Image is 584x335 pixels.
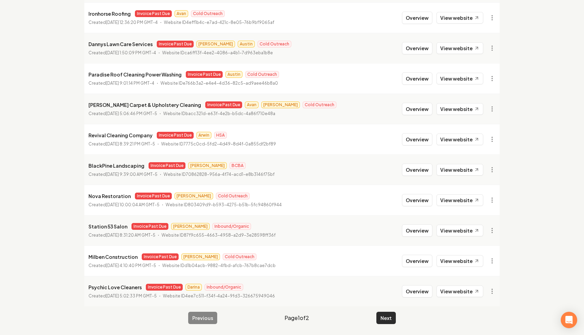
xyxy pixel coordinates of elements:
time: [DATE] 12:36:20 PM GMT-4 [106,20,158,25]
span: [PERSON_NAME] [171,223,210,230]
p: Created [88,293,157,299]
button: Next [376,312,396,324]
p: Created [88,50,156,56]
span: Invoice Past Due [146,284,183,291]
p: Website ID 803409d9-b593-4275-b51b-5fc94860f944 [166,201,282,208]
time: [DATE] 5:06:46 PM GMT-5 [106,111,157,116]
p: Revival Cleaning Company [88,131,153,139]
time: [DATE] 9:01:14 PM GMT-4 [106,81,154,86]
button: Overview [402,103,432,115]
p: Created [88,171,157,178]
p: Created [88,19,158,26]
button: Overview [402,164,432,176]
span: Invoice Past Due [142,253,179,260]
p: Created [88,201,159,208]
span: Cold Outreach [216,193,250,199]
time: [DATE] 5:02:33 PM GMT-5 [106,293,157,298]
a: View website [436,42,483,54]
p: Created [88,232,155,239]
time: [DATE] 10:00:04 AM GMT-5 [106,202,159,207]
a: View website [436,164,483,176]
span: HSA [214,132,227,139]
button: Overview [402,12,432,24]
p: [PERSON_NAME] Carpet & Upholstery Cleaning [88,101,201,109]
a: View website [436,194,483,206]
p: Paradise Roof Cleaning Power Washing [88,70,182,79]
p: Milben Construction [88,253,138,261]
span: Avan [175,10,188,17]
time: [DATE] 4:10:40 PM GMT-5 [106,263,156,268]
span: Arwin [196,132,211,139]
button: Overview [402,133,432,145]
time: [DATE] 8:31:20 AM GMT-5 [106,233,155,238]
button: Overview [402,224,432,237]
p: Created [88,80,154,87]
p: Station 53 Salon [88,222,127,231]
span: Invoice Past Due [157,41,194,47]
time: [DATE] 1:50:09 PM GMT-4 [106,50,156,55]
span: Invoice Past Due [157,132,194,139]
span: Invoice Past Due [149,162,185,169]
span: [PERSON_NAME] [188,162,227,169]
p: Website ID e766b3a2-e4e4-4d36-82c5-ad9aee46b8a0 [161,80,278,87]
button: Overview [402,72,432,85]
p: Ironhorse Roofing [88,10,131,18]
span: Invoice Past Due [186,71,223,78]
span: Cold Outreach [258,41,291,47]
p: Created [88,110,157,117]
span: Cold Outreach [303,101,336,108]
a: View website [436,285,483,297]
span: Cold Outreach [191,10,225,17]
p: Website ID 4ee7c511-f34f-4a24-9fd3-326675949046 [163,293,275,299]
p: Dannys Lawn Care Services [88,40,153,48]
span: Austin [238,41,255,47]
span: [PERSON_NAME] [181,253,220,260]
span: Austin [225,71,242,78]
time: [DATE] 9:39:00 AM GMT-5 [106,172,157,177]
p: BlackPine Landscaping [88,162,144,170]
p: Website ID 87f9c655-4663-4958-a2d9-3e28598ff36f [162,232,276,239]
button: Overview [402,255,432,267]
p: Nova Restoration [88,192,131,200]
span: Inbound/Organic [205,284,243,291]
span: [PERSON_NAME] [196,41,235,47]
p: Psychic Love Cleaners [88,283,142,291]
span: BCBA [230,162,246,169]
span: Inbound/Organic [212,223,251,230]
span: Invoice Past Due [205,101,242,108]
span: [PERSON_NAME] [175,193,213,199]
button: Overview [402,42,432,54]
span: Darina [185,284,202,291]
a: View website [436,225,483,236]
button: Overview [402,285,432,297]
p: Website ID ca6ff13f-4ee2-4086-a4b1-7d963eba1b8e [162,50,273,56]
span: Invoice Past Due [135,10,172,17]
span: Invoice Past Due [135,193,172,199]
p: Website ID 4eff1b4c-e7ad-421c-8e05-76b9bf9065af [164,19,274,26]
a: View website [436,103,483,115]
span: Cold Outreach [223,253,256,260]
a: View website [436,255,483,267]
p: Website ID 7775c0cd-5fd2-4d49-8d4f-0a855df2bf89 [161,141,276,148]
p: Website ID 70862828-956a-4f74-acd1-e8b3146f75bf [164,171,275,178]
p: Created [88,141,155,148]
a: View website [436,73,483,84]
p: Website ID bacc321d-e63f-4e2b-b5dc-4a86f710e48a [163,110,275,117]
span: [PERSON_NAME] [261,101,300,108]
span: Cold Outreach [245,71,279,78]
button: Overview [402,194,432,206]
span: Invoice Past Due [131,223,168,230]
p: Website ID d1b04acb-9882-4fbd-afcb-767b8cae7dcb [162,262,276,269]
span: Page 1 of 2 [284,314,309,322]
div: Open Intercom Messenger [561,312,577,328]
span: Avan [245,101,259,108]
p: Created [88,262,156,269]
a: View website [436,134,483,145]
a: View website [436,12,483,24]
time: [DATE] 8:39:21 PM GMT-5 [106,141,155,146]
